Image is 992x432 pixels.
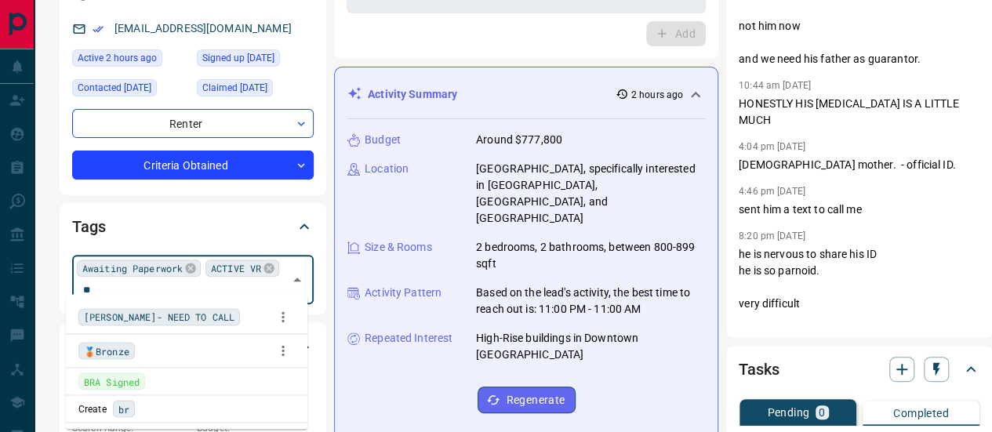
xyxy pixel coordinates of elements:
[893,408,949,419] p: Completed
[739,357,779,382] h2: Tasks
[114,22,292,34] a: [EMAIL_ADDRESS][DOMAIN_NAME]
[739,350,980,388] div: Tasks
[476,330,705,363] p: High-Rise buildings in Downtown [GEOGRAPHIC_DATA]
[365,132,401,148] p: Budget
[77,260,201,277] div: Awaiting Paperwork
[72,49,189,71] div: Wed Aug 13 2025
[739,201,980,218] p: sent him a text to call me
[368,86,457,103] p: Activity Summary
[365,330,452,347] p: Repeated Interest
[202,50,274,66] span: Signed up [DATE]
[739,96,980,129] p: HONESTLY HIS [MEDICAL_DATA] IS A LITTLE MUCH
[365,285,441,301] p: Activity Pattern
[347,80,705,109] div: Activity Summary2 hours ago
[476,132,562,148] p: Around $777,800
[78,401,107,416] p: Create
[72,79,189,101] div: Mon Jul 07 2025
[739,157,980,173] p: [DEMOGRAPHIC_DATA] mother. - official ID.
[211,260,261,276] span: ACTIVE VR
[739,231,805,241] p: 8:20 pm [DATE]
[84,343,129,358] span: 🥉Bronze
[78,50,157,66] span: Active 2 hours ago
[72,208,314,245] div: Tags
[197,79,314,101] div: Fri Jul 18 2025
[476,285,705,318] p: Based on the lead's activity, the best time to reach out is: 11:00 PM - 11:00 AM
[78,80,151,96] span: Contacted [DATE]
[93,24,104,34] svg: Email Verified
[197,49,314,71] div: Tue Apr 02 2024
[365,239,432,256] p: Size & Rooms
[118,401,129,416] span: br
[767,407,809,418] p: Pending
[72,151,314,180] div: Criteria Obtained
[739,80,811,91] p: 10:44 am [DATE]
[739,141,805,152] p: 4:04 pm [DATE]
[365,161,409,177] p: Location
[84,373,140,389] span: BRA Signed
[286,269,308,291] button: Close
[476,161,705,227] p: [GEOGRAPHIC_DATA], specifically interested in [GEOGRAPHIC_DATA], [GEOGRAPHIC_DATA], and [GEOGRAPH...
[739,186,805,197] p: 4:46 pm [DATE]
[72,214,105,239] h2: Tags
[202,80,267,96] span: Claimed [DATE]
[72,109,314,138] div: Renter
[819,407,825,418] p: 0
[739,246,980,427] p: he is nervous to share his ID he is so parnoid. very difficult to get a physcial copy this guy is...
[476,239,705,272] p: 2 bedrooms, 2 bathrooms, between 800-899 sqft
[205,260,279,277] div: ACTIVE VR
[82,260,183,276] span: Awaiting Paperwork
[478,387,576,413] button: Regenerate
[631,88,683,102] p: 2 hours ago
[84,309,234,325] span: [PERSON_NAME]- NEED TO CALL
